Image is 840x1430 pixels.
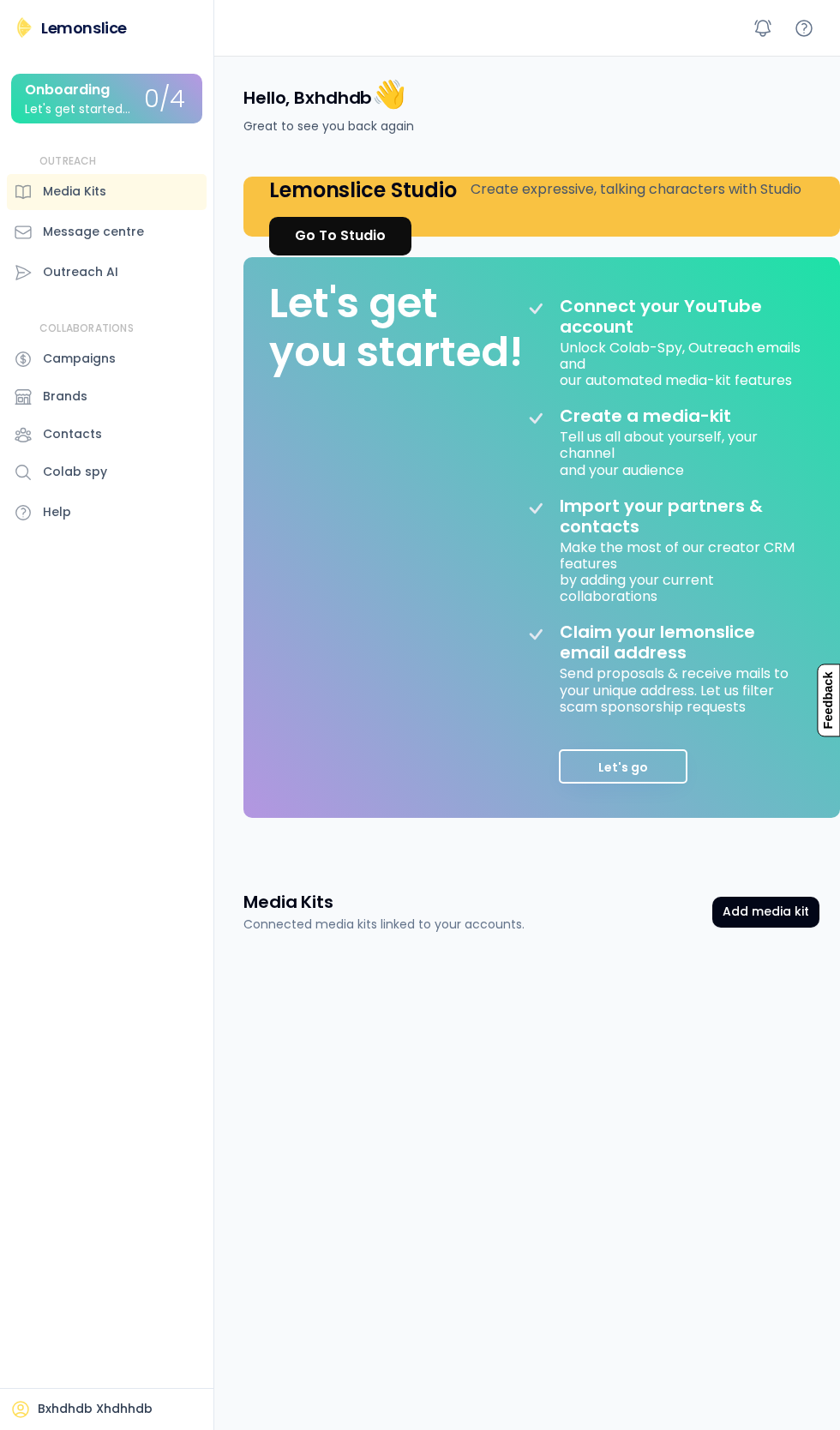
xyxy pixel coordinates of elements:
div: Connect your YouTube account [560,296,801,337]
div: Import your partners & contacts [560,496,801,537]
div: Message centre [43,223,144,241]
div: Let's get you started! [269,279,523,377]
div: Contacts [43,425,102,443]
div: Unlock Colab-Spy, Outreach emails and our automated media-kit features [560,337,801,389]
button: Add media kit [712,897,819,928]
div: Let's get started... [25,103,130,116]
h3: Media Kits [243,890,333,914]
div: Connected media kits linked to your accounts. [243,916,525,934]
h4: Lemonslice Studio [269,177,457,203]
div: Onboarding [25,82,110,98]
div: 0/4 [144,87,185,113]
div: Create expressive, talking characters with Studio [471,179,801,200]
div: COLLABORATIONS [39,321,134,336]
div: Bxhdhdb Xhdhhdb [38,1401,153,1418]
div: Lemonslice [41,17,127,39]
div: Claim your lemonslice email address [560,622,801,663]
div: Brands [43,388,87,406]
div: Outreach AI [43,263,118,281]
div: Campaigns [43,350,116,368]
div: OUTREACH [39,154,97,169]
a: Go To Studio [269,217,411,255]
div: Tell us all about yourself, your channel and your audience [560,426,801,478]
div: Send proposals & receive mails to your unique address. Let us filter scam sponsorship requests [560,663,801,715]
div: Start here [614,954,768,1109]
font: 👋 [372,75,406,113]
img: yH5BAEAAAAALAAAAAABAAEAAAIBRAA7 [614,954,768,1109]
div: Help [43,503,71,521]
div: Great to see you back again [243,117,414,135]
div: Media Kits [43,183,106,201]
h4: Hello, Bxhdhdb [243,76,406,112]
button: Let's go [559,749,687,784]
div: Colab spy [43,463,107,481]
div: Create a media-kit [560,406,774,426]
img: Lemonslice [14,17,34,38]
div: Go To Studio [295,225,386,246]
div: Make the most of our creator CRM features by adding your current collaborations [560,537,801,605]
